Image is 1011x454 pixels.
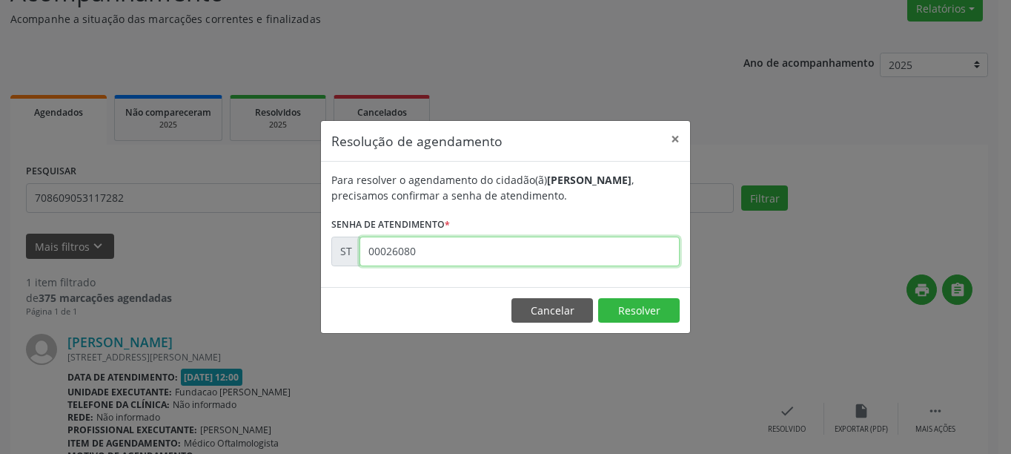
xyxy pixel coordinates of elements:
[331,237,360,266] div: ST
[331,131,503,151] h5: Resolução de agendamento
[547,173,632,187] b: [PERSON_NAME]
[660,121,690,157] button: Close
[598,298,680,323] button: Resolver
[331,172,680,203] div: Para resolver o agendamento do cidadão(ã) , precisamos confirmar a senha de atendimento.
[331,214,450,237] label: Senha de atendimento
[511,298,593,323] button: Cancelar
